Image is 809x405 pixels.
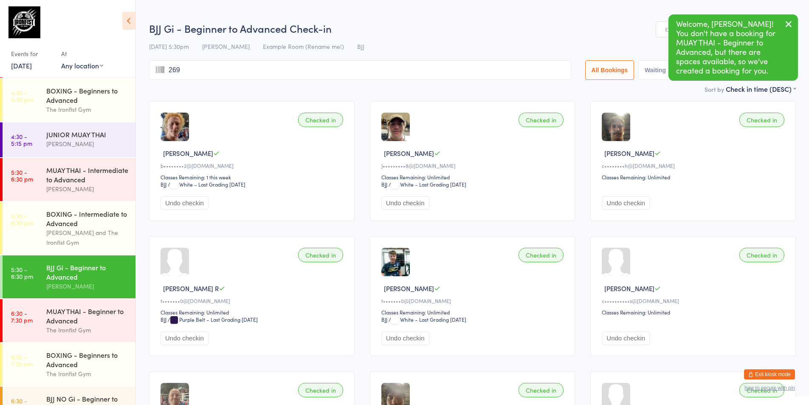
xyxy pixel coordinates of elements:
div: JUNIOR MUAY THAI [46,130,128,139]
div: Checked in [519,383,564,397]
div: Checked in [739,383,784,397]
div: Classes Remaining: Unlimited [161,309,346,316]
span: [PERSON_NAME] [163,149,213,158]
input: Search [149,60,571,80]
div: Classes Remaining: Unlimited [381,309,567,316]
div: Welcome, [PERSON_NAME]! You don't have a booking for MUAY THAI - Beginner to Advanced, but there ... [668,14,798,81]
div: c••••••••h@[DOMAIN_NAME] [602,162,787,169]
span: / White – Last Grading [DATE] [168,181,245,188]
div: [PERSON_NAME] [46,184,128,194]
div: Classes Remaining: 1 this week [161,173,346,181]
span: [PERSON_NAME] [604,149,654,158]
span: [PERSON_NAME] R [163,284,219,293]
button: Undo checkin [381,331,429,345]
span: / Purple Belt – Last Grading [DATE] [168,316,258,323]
div: [PERSON_NAME] and The Ironfist Gym [46,228,128,247]
h2: BJJ Gi - Beginner to Advanced Check-in [149,21,796,35]
div: BJJ Gi - Beginner to Advanced [46,263,128,281]
div: BOXING - Intermediate to Advanced [46,209,128,228]
div: Checked in [519,248,564,262]
div: MUAY THAI - Beginner to Advanced [46,306,128,325]
div: BJJ [381,316,387,323]
div: BJJ [381,181,387,188]
div: Checked in [739,248,784,262]
button: Undo checkin [602,331,650,345]
div: The Ironfist Gym [46,105,128,114]
div: Classes Remaining: Unlimited [602,309,787,316]
span: [DATE] 5:30pm [149,42,189,51]
button: Waiting [638,60,672,80]
div: Any location [61,61,103,70]
button: Undo checkin [161,331,209,345]
a: 4:30 -5:15 pmJUNIOR MUAY THAI[PERSON_NAME] [3,122,135,157]
span: / White – Last Grading [DATE] [389,181,466,188]
img: image1740460679.png [381,113,410,141]
a: 6:30 -7:30 pmBOXING - Beginners to AdvancedThe Ironfist Gym [3,343,135,386]
span: Example Room (Rename me!) [263,42,344,51]
div: BJJ [161,181,166,188]
a: [DATE] [11,61,32,70]
span: [PERSON_NAME] [202,42,250,51]
div: t•••••••0@[DOMAIN_NAME] [381,297,567,304]
div: BOXING - Beginners to Advanced [46,86,128,105]
div: The Ironfist Gym [46,369,128,379]
div: Checked in [298,383,343,397]
div: Checked in [739,113,784,127]
div: Events for [11,47,53,61]
time: 5:30 - 6:30 pm [11,212,33,226]
time: 5:30 - 6:30 pm [11,169,33,182]
div: J•••••••••8@[DOMAIN_NAME] [381,162,567,169]
span: / White – Last Grading [DATE] [389,316,466,323]
a: 5:30 -6:30 pmBOXING - Intermediate to Advanced[PERSON_NAME] and The Ironfist Gym [3,202,135,255]
div: t•••••••0@[DOMAIN_NAME] [161,297,346,304]
img: The Ironfist Gym [8,6,40,38]
button: Undo checkin [161,196,209,210]
time: 4:30 - 5:15 pm [11,133,32,147]
div: [PERSON_NAME] [46,139,128,149]
div: c••••••••••s@[DOMAIN_NAME] [602,297,787,304]
div: b••••••••2@[DOMAIN_NAME] [161,162,346,169]
a: 5:30 -6:30 pmMUAY THAI - Intermediate to Advanced[PERSON_NAME] [3,158,135,201]
div: BOXING - Beginners to Advanced [46,350,128,369]
time: 5:30 - 6:30 pm [11,266,33,280]
div: At [61,47,103,61]
span: BJJ [357,42,364,51]
div: BJJ [161,316,166,323]
div: Checked in [519,113,564,127]
a: 5:30 -6:30 pmBJJ Gi - Beginner to Advanced[PERSON_NAME] [3,255,135,298]
div: [PERSON_NAME] [46,281,128,291]
div: Checked in [298,248,343,262]
label: Sort by [705,85,724,93]
time: 6:30 - 7:30 pm [11,310,33,323]
a: 4:30 -5:30 pmBOXING - Beginners to AdvancedThe Ironfist Gym [3,79,135,122]
div: Classes Remaining: Unlimited [602,173,787,181]
button: Exit kiosk mode [744,369,795,380]
div: Checked in [298,113,343,127]
img: image1632723746.png [381,248,410,276]
button: how to secure with pin [744,385,795,391]
a: 6:30 -7:30 pmMUAY THAI - Beginner to AdvancedThe Ironfist Gym [3,299,135,342]
button: Undo checkin [602,196,650,210]
span: [PERSON_NAME] [384,284,434,293]
span: [PERSON_NAME] [604,284,654,293]
div: Classes Remaining: Unlimited [381,173,567,181]
span: [PERSON_NAME] [384,149,434,158]
time: 4:30 - 5:30 pm [11,89,33,103]
time: 6:30 - 7:30 pm [11,354,33,367]
img: image1709710075.png [161,113,189,141]
img: image1711503610.png [602,113,630,141]
button: All Bookings [585,60,634,80]
div: Check in time (DESC) [726,84,796,93]
button: Undo checkin [381,196,429,210]
div: MUAY THAI - Intermediate to Advanced [46,165,128,184]
div: The Ironfist Gym [46,325,128,335]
